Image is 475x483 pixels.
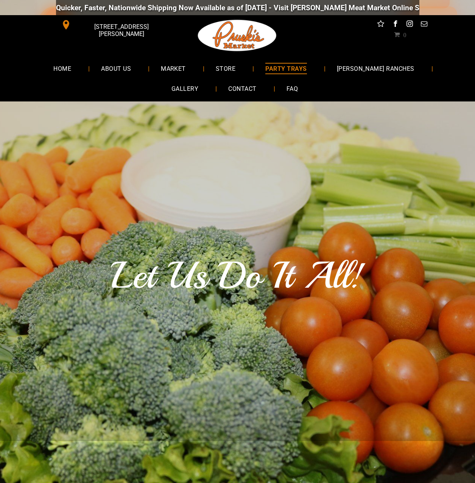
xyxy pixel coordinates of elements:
[403,31,406,37] span: 0
[196,15,278,56] img: Pruski-s+Market+HQ+Logo2-1920w.png
[419,19,429,31] a: email
[204,58,247,78] a: STORE
[160,79,210,99] a: GALLERY
[150,58,197,78] a: MARKET
[72,19,170,41] span: [STREET_ADDRESS][PERSON_NAME]
[390,19,400,31] a: facebook
[254,58,318,78] a: PARTY TRAYS
[217,79,268,99] a: CONTACT
[90,58,142,78] a: ABOUT US
[376,19,386,31] a: Social network
[42,58,83,78] a: HOME
[56,19,172,31] a: [STREET_ADDRESS][PERSON_NAME]
[275,79,309,99] a: FAQ
[111,252,364,299] font: Let Us Do It All!
[325,58,426,78] a: [PERSON_NAME] RANCHES
[405,19,414,31] a: instagram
